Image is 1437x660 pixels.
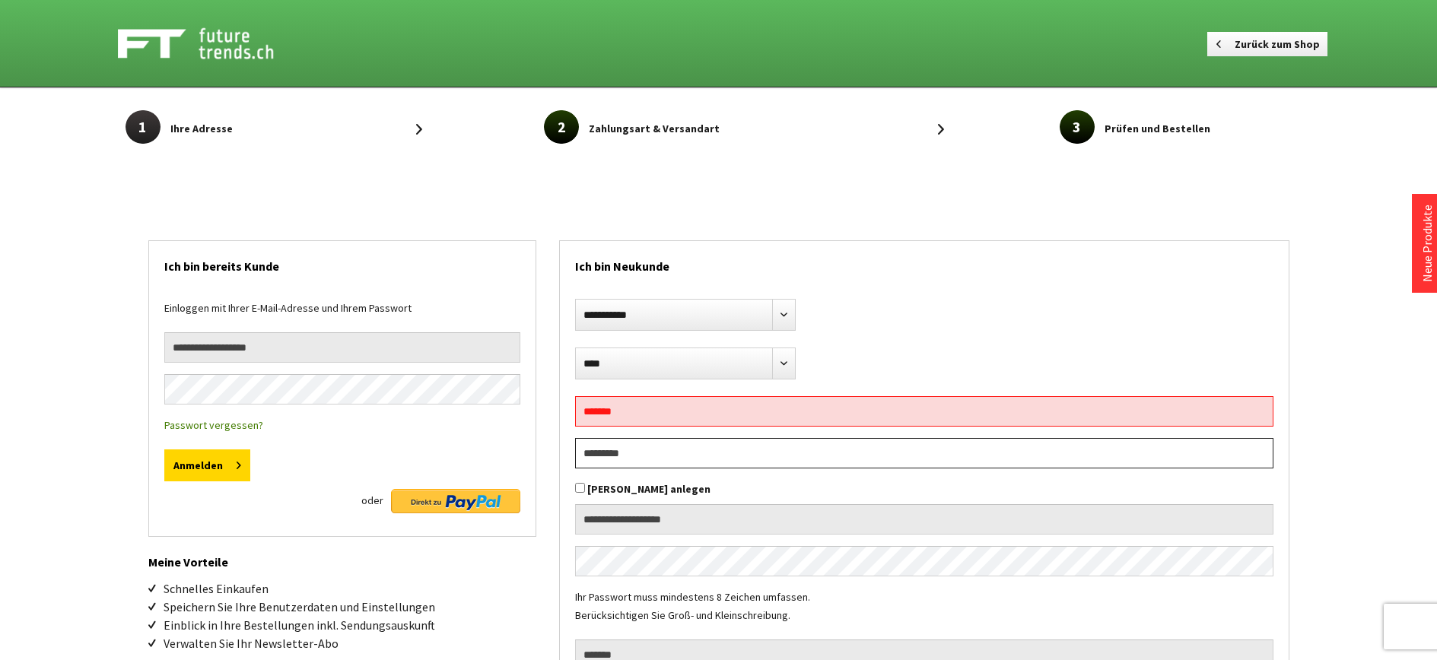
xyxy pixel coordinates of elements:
[164,579,536,598] li: Schnelles Einkaufen
[1207,32,1327,56] a: Zurück zum Shop
[544,110,579,144] span: 2
[575,241,1273,284] h2: Ich bin Neukunde
[164,616,536,634] li: Einblick in Ihre Bestellungen inkl. Sendungsauskunft
[164,598,536,616] li: Speichern Sie Ihre Benutzerdaten und Einstellungen
[589,119,720,138] span: Zahlungsart & Versandart
[361,489,383,512] span: oder
[164,634,536,652] li: Verwalten Sie Ihr Newsletter-Abo
[391,489,520,513] img: Direkt zu PayPal Button
[1105,119,1210,138] span: Prüfen und Bestellen
[118,24,409,62] a: Shop Futuretrends - zur Startseite wechseln
[126,110,161,144] span: 1
[587,482,711,496] label: [PERSON_NAME] anlegen
[164,418,263,432] a: Passwort vergessen?
[118,24,307,62] img: Shop Futuretrends - zur Startseite wechseln
[164,449,250,481] button: Anmelden
[1420,205,1435,282] a: Neue Produkte
[164,299,520,332] div: Einloggen mit Ihrer E-Mail-Adresse und Ihrem Passwort
[170,119,233,138] span: Ihre Adresse
[164,241,520,284] h2: Ich bin bereits Kunde
[1060,110,1095,144] span: 3
[148,537,536,572] h2: Meine Vorteile
[575,588,1273,639] div: Ihr Passwort muss mindestens 8 Zeichen umfassen. Berücksichtigen Sie Groß- und Kleinschreibung.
